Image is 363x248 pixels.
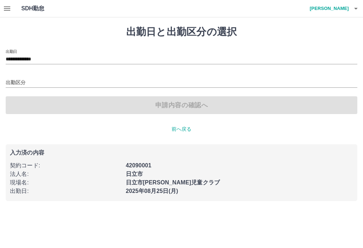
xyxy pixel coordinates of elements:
label: 出勤日 [6,49,17,54]
h1: 出勤日と出勤区分の選択 [6,26,357,38]
p: 前へ戻る [6,125,357,133]
b: 2025年08月25日(月) [126,188,178,194]
p: 入力済の内容 [10,150,353,156]
b: 日立市 [126,171,143,177]
b: 日立市[PERSON_NAME]児童クラブ [126,179,220,185]
b: 42090001 [126,162,151,168]
p: 法人名 : [10,170,122,178]
p: 現場名 : [10,178,122,187]
p: 契約コード : [10,161,122,170]
p: 出勤日 : [10,187,122,195]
